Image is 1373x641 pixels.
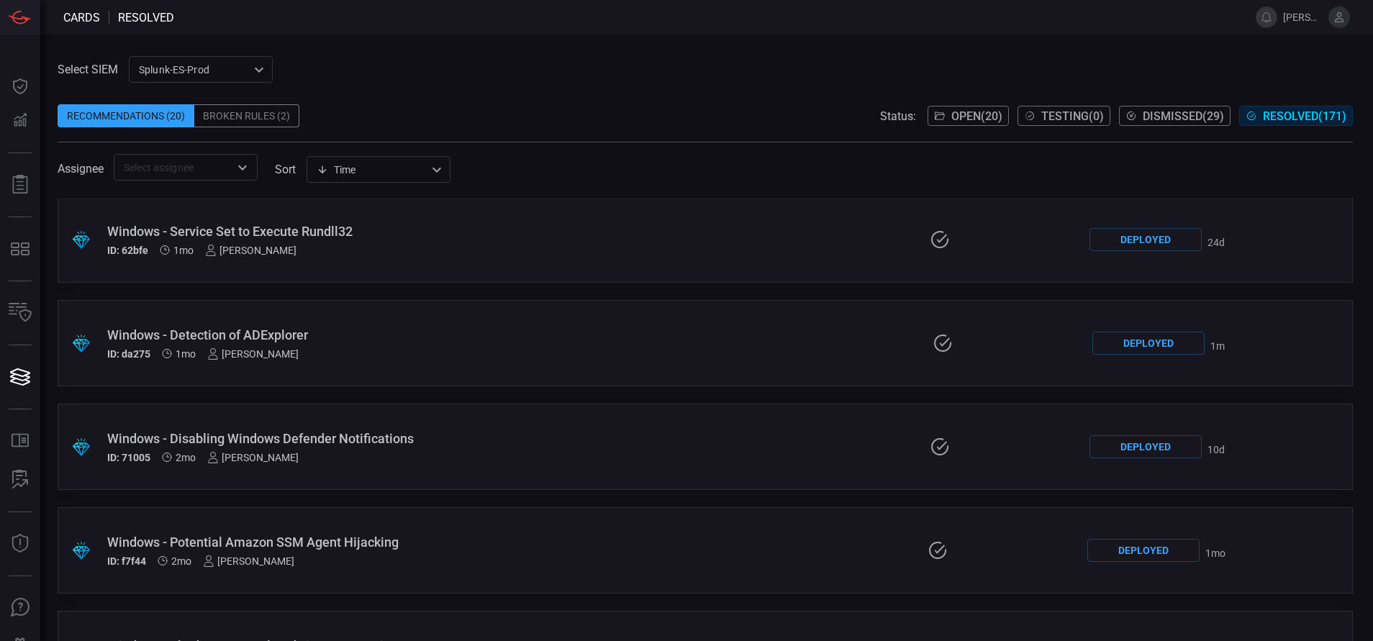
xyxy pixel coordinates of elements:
[1283,12,1323,23] span: [PERSON_NAME].[PERSON_NAME]
[107,224,547,239] div: Windows - Service Set to Execute Rundll32
[275,163,296,176] label: sort
[880,109,916,123] span: Status:
[232,158,253,178] button: Open
[1119,106,1231,126] button: Dismissed(29)
[176,348,196,360] span: Aug 10, 2025 9:09 AM
[173,245,194,256] span: Aug 10, 2025 9:09 AM
[118,158,230,176] input: Select assignee
[58,104,194,127] div: Recommendations (20)
[205,245,296,256] div: [PERSON_NAME]
[194,104,299,127] div: Broken Rules (2)
[1092,332,1205,355] div: Deployed
[1263,109,1346,123] span: Resolved ( 171 )
[107,431,547,446] div: Windows - Disabling Windows Defender Notifications
[107,245,148,256] h5: ID: 62bfe
[3,527,37,561] button: Threat Intelligence
[1205,547,1225,559] span: Aug 18, 2025 6:14 PM
[3,69,37,104] button: Dashboard
[139,63,250,77] p: Splunk-ES-Prod
[3,296,37,330] button: Inventory
[63,11,100,24] span: Cards
[1018,106,1110,126] button: Testing(0)
[3,104,37,138] button: Detections
[1207,444,1225,455] span: Sep 09, 2025 10:04 AM
[1207,237,1225,248] span: Aug 26, 2025 11:12 PM
[3,360,37,394] button: Cards
[951,109,1002,123] span: Open ( 20 )
[58,162,104,176] span: Assignee
[107,327,549,342] div: Windows - Detection of ADExplorer
[3,232,37,266] button: MITRE - Detection Posture
[171,555,191,567] span: Jul 27, 2025 10:12 AM
[58,63,118,76] label: Select SIEM
[1239,106,1353,126] button: Resolved(171)
[928,106,1009,126] button: Open(20)
[317,163,427,177] div: Time
[1041,109,1104,123] span: Testing ( 0 )
[1087,539,1200,562] div: Deployed
[1210,340,1225,352] span: Sep 19, 2025 4:44 PM
[207,348,299,360] div: [PERSON_NAME]
[107,555,146,567] h5: ID: f7f44
[203,555,294,567] div: [PERSON_NAME]
[107,535,545,550] div: Windows - Potential Amazon SSM Agent Hijacking
[176,452,196,463] span: Aug 03, 2025 11:41 AM
[3,591,37,625] button: Ask Us A Question
[118,11,174,24] span: resolved
[207,452,299,463] div: [PERSON_NAME]
[3,463,37,497] button: ALERT ANALYSIS
[107,452,150,463] h5: ID: 71005
[3,424,37,458] button: Rule Catalog
[3,168,37,202] button: Reports
[1089,228,1202,251] div: Deployed
[1143,109,1224,123] span: Dismissed ( 29 )
[107,348,150,360] h5: ID: da275
[1089,435,1202,458] div: Deployed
